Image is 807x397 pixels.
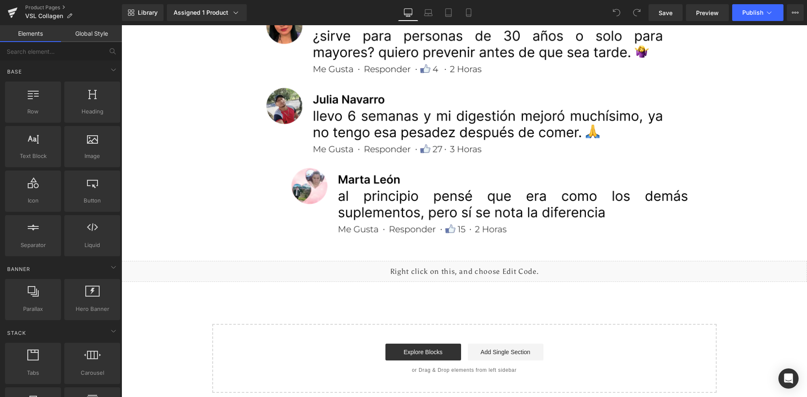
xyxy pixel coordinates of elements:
span: Carousel [67,368,118,377]
span: Row [8,107,58,116]
span: Separator [8,241,58,250]
span: Publish [742,9,763,16]
span: Liquid [67,241,118,250]
a: New Library [122,4,164,21]
a: Explore Blocks [264,318,340,335]
span: Banner [6,265,31,273]
span: Parallax [8,305,58,313]
a: Product Pages [25,4,122,11]
p: or Drag & Drop elements from left sidebar [104,342,582,348]
button: More [787,4,804,21]
a: Laptop [418,4,438,21]
span: Button [67,196,118,205]
button: Publish [732,4,783,21]
span: Hero Banner [67,305,118,313]
div: Open Intercom Messenger [778,368,799,389]
a: Mobile [459,4,479,21]
span: Stack [6,329,27,337]
span: VSL Collagen [25,13,63,19]
a: Desktop [398,4,418,21]
button: Undo [608,4,625,21]
span: Tabs [8,368,58,377]
span: Text Block [8,152,58,160]
div: Assigned 1 Product [174,8,240,17]
span: Icon [8,196,58,205]
span: Heading [67,107,118,116]
a: Add Single Section [346,318,422,335]
span: Save [659,8,672,17]
span: Image [67,152,118,160]
button: Redo [628,4,645,21]
a: Tablet [438,4,459,21]
span: Preview [696,8,719,17]
span: Base [6,68,23,76]
a: Preview [686,4,729,21]
a: Global Style [61,25,122,42]
span: Library [138,9,158,16]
